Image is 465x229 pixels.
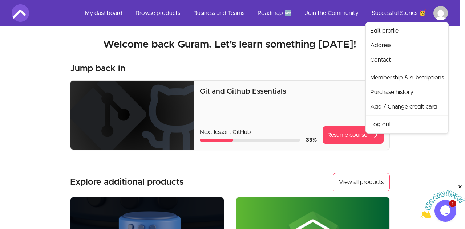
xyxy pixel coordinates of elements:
a: Membership & subscriptions [367,70,447,85]
iframe: chat widget [420,184,465,218]
a: Edit profile [367,24,447,38]
a: Add / Change credit card [367,99,447,114]
a: Log out [367,117,447,132]
a: Address [367,38,447,53]
a: Purchase history [367,85,447,99]
a: Contact [367,53,447,67]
